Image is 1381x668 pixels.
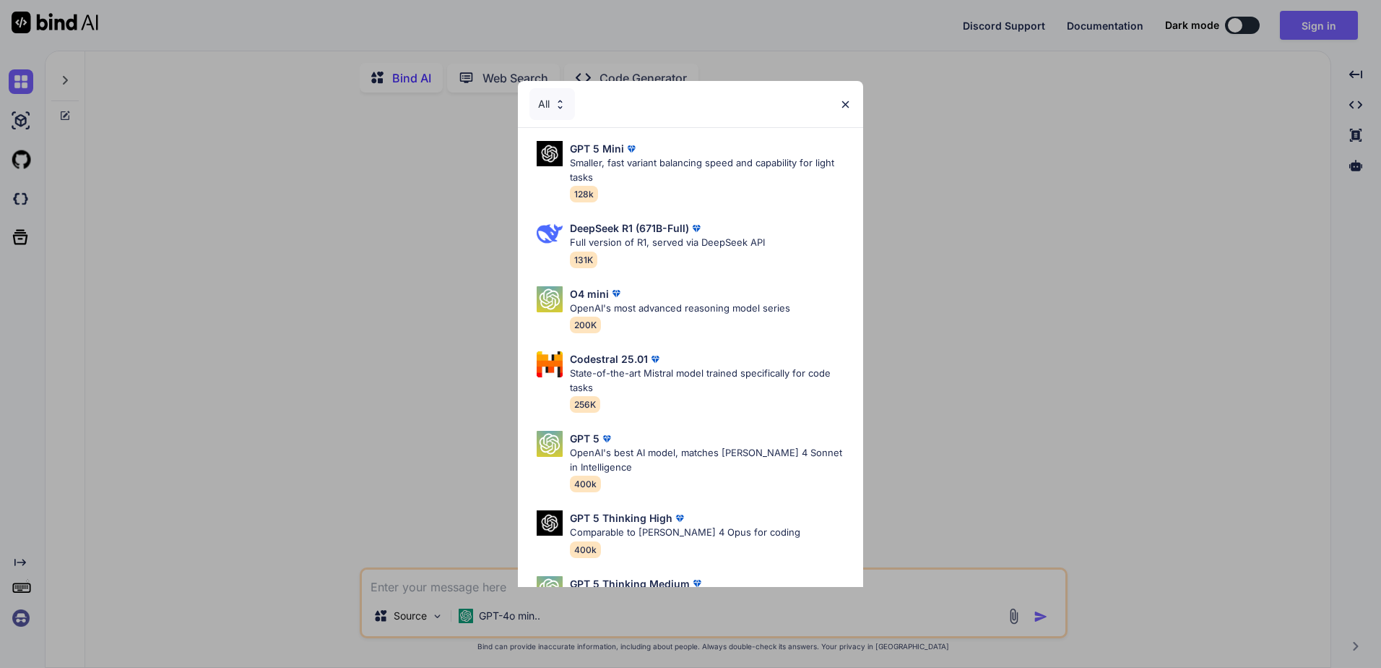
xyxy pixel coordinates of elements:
[570,476,601,492] span: 400k
[537,431,563,457] img: Pick Models
[689,221,704,236] img: premium
[537,510,563,536] img: Pick Models
[570,526,800,540] p: Comparable to [PERSON_NAME] 4 Opus for coding
[570,541,601,558] span: 400k
[672,511,687,526] img: premium
[570,141,624,156] p: GPT 5 Mini
[839,98,852,111] img: close
[537,576,563,602] img: Pick Models
[570,576,690,591] p: GPT 5 Thinking Medium
[570,286,609,301] p: O4 mini
[554,98,566,111] img: Pick Models
[609,286,623,301] img: premium
[537,351,563,377] img: Pick Models
[570,252,597,268] span: 131K
[537,286,563,312] img: Pick Models
[570,396,600,413] span: 256K
[570,156,852,184] p: Smaller, fast variant balancing speed and capability for light tasks
[570,186,598,202] span: 128k
[570,317,601,333] span: 200K
[529,88,575,120] div: All
[570,510,672,526] p: GPT 5 Thinking High
[570,236,765,250] p: Full version of R1, served via DeepSeek API
[570,367,852,395] p: State-of-the-art Mistral model trained specifically for code tasks
[537,141,563,166] img: Pick Models
[570,301,790,316] p: OpenAI's most advanced reasoning model series
[570,351,648,367] p: Codestral 25.01
[570,431,599,446] p: GPT 5
[570,220,689,236] p: DeepSeek R1 (671B-Full)
[624,142,638,156] img: premium
[537,220,563,247] img: Pick Models
[599,432,614,446] img: premium
[648,352,662,367] img: premium
[570,446,852,474] p: OpenAI's best AI model, matches [PERSON_NAME] 4 Sonnet in Intelligence
[690,576,704,591] img: premium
